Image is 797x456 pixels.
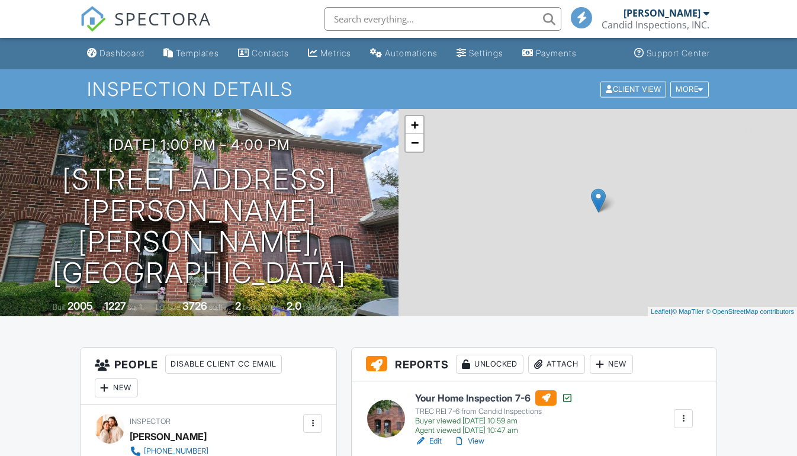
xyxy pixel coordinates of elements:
div: Payments [536,48,577,58]
a: Zoom out [406,134,423,152]
div: 1227 [104,300,126,312]
a: Your Home Inspection 7-6 TREC REI 7-6 from Candid Inspections Buyer viewed [DATE] 10:59 am Agent ... [415,390,573,435]
span: bedrooms [243,303,275,312]
div: Contacts [252,48,289,58]
div: 3726 [182,300,207,312]
div: [PERSON_NAME] [130,428,207,445]
a: SPECTORA [80,16,211,41]
div: Support Center [647,48,710,58]
div: Buyer viewed [DATE] 10:59 am [415,416,573,426]
a: Metrics [303,43,356,65]
span: Built [53,303,66,312]
a: View [454,435,484,447]
a: © MapTiler [672,308,704,315]
span: Lot Size [156,303,181,312]
div: Dashboard [99,48,144,58]
div: 2.0 [287,300,301,312]
h1: [STREET_ADDRESS][PERSON_NAME] [PERSON_NAME], [GEOGRAPHIC_DATA] [19,164,380,289]
a: Automations (Basic) [365,43,442,65]
div: Automations [385,48,438,58]
span: SPECTORA [114,6,211,31]
div: 2 [235,300,241,312]
a: Support Center [629,43,715,65]
div: [PHONE_NUMBER] [144,447,208,456]
div: 2005 [68,300,93,312]
div: Templates [176,48,219,58]
div: | [648,307,797,317]
a: Dashboard [82,43,149,65]
span: bathrooms [303,303,337,312]
h3: [DATE] 1:00 pm - 4:00 pm [108,137,290,153]
a: Payments [518,43,581,65]
div: Attach [528,355,585,374]
div: More [670,81,709,97]
h3: Reports [352,348,716,381]
a: Contacts [233,43,294,65]
a: Zoom in [406,116,423,134]
a: Client View [599,84,669,93]
div: Unlocked [456,355,523,374]
h3: People [81,348,337,405]
span: sq.ft. [209,303,224,312]
div: New [590,355,633,374]
h6: Your Home Inspection 7-6 [415,390,573,406]
a: © OpenStreetMap contributors [706,308,794,315]
div: New [95,378,138,397]
div: Settings [469,48,503,58]
input: Search everything... [324,7,561,31]
div: Disable Client CC Email [165,355,282,374]
a: Leaflet [651,308,670,315]
div: Candid Inspections, INC. [602,19,709,31]
div: [PERSON_NAME] [624,7,700,19]
a: Settings [452,43,508,65]
a: Edit [415,435,442,447]
div: Agent viewed [DATE] 10:47 am [415,426,573,435]
div: Metrics [320,48,351,58]
div: Client View [600,81,666,97]
div: TREC REI 7-6 from Candid Inspections [415,407,573,416]
span: Inspector [130,417,171,426]
a: Templates [159,43,224,65]
h1: Inspection Details [87,79,709,99]
img: The Best Home Inspection Software - Spectora [80,6,106,32]
span: sq. ft. [128,303,144,312]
